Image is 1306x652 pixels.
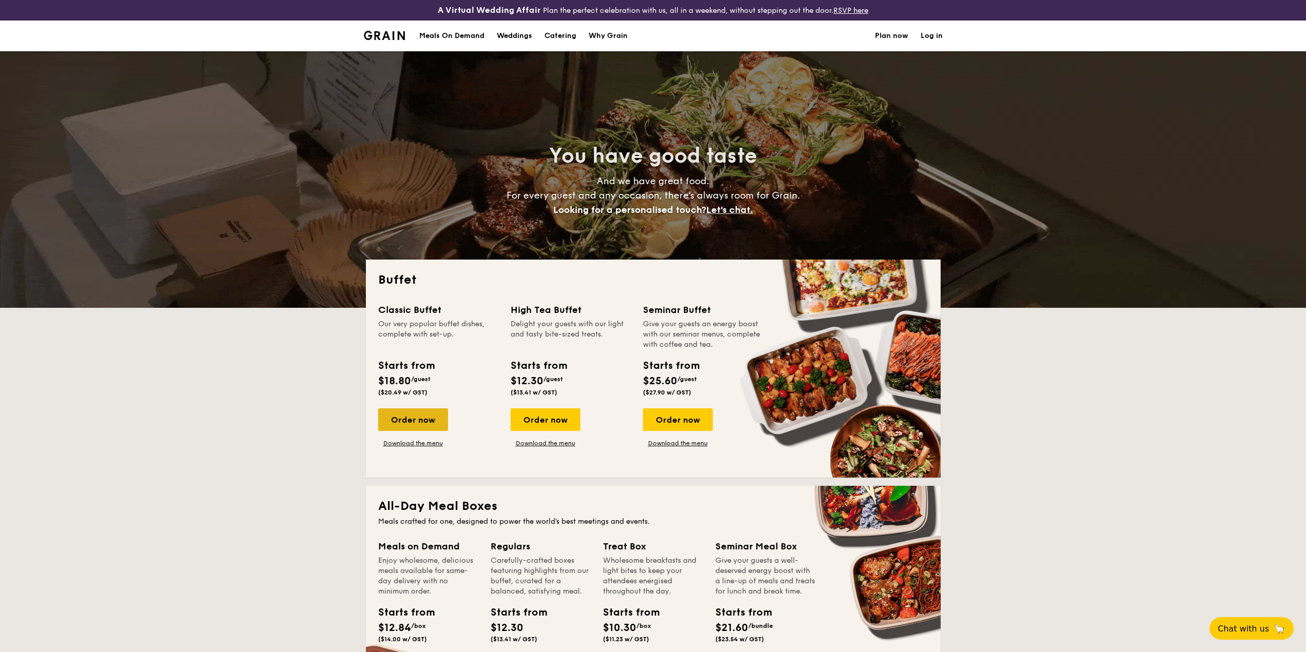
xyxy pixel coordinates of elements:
a: Catering [538,21,582,51]
span: You have good taste [549,144,757,168]
div: Our very popular buffet dishes, complete with set-up. [378,319,498,350]
div: Seminar Meal Box [715,539,815,554]
div: Starts from [511,358,567,373]
span: 🦙 [1273,623,1285,635]
span: /guest [411,376,431,383]
a: Logotype [364,31,405,40]
span: ($13.41 w/ GST) [491,636,537,643]
div: Meals crafted for one, designed to power the world's best meetings and events. [378,517,928,527]
h4: A Virtual Wedding Affair [438,4,541,16]
div: Starts from [715,605,762,620]
div: Order now [643,408,713,431]
img: Grain [364,31,405,40]
a: Log in [921,21,943,51]
button: Chat with us🦙 [1210,617,1294,640]
span: ($14.00 w/ GST) [378,636,427,643]
span: /box [636,622,651,629]
a: Download the menu [643,439,713,447]
div: Order now [378,408,448,431]
div: Carefully-crafted boxes featuring highlights from our buffet, curated for a balanced, satisfying ... [491,556,591,597]
a: Plan now [875,21,908,51]
span: Let's chat. [706,204,753,215]
span: ($11.23 w/ GST) [603,636,649,643]
span: $18.80 [378,375,411,387]
span: ($27.90 w/ GST) [643,389,691,396]
div: Starts from [378,605,424,620]
span: Chat with us [1218,624,1269,634]
span: /guest [543,376,563,383]
span: $25.60 [643,375,677,387]
div: Wholesome breakfasts and light bites to keep your attendees energised throughout the day. [603,556,703,597]
div: Starts from [603,605,649,620]
span: $10.30 [603,622,636,634]
div: Plan the perfect celebration with us, all in a weekend, without stepping out the door. [358,4,949,16]
div: Starts from [378,358,434,373]
div: Classic Buffet [378,303,498,317]
a: Download the menu [378,439,448,447]
div: Delight your guests with our light and tasty bite-sized treats. [511,319,631,350]
div: Seminar Buffet [643,303,763,317]
span: /box [411,622,426,629]
div: Give your guests an energy boost with our seminar menus, complete with coffee and tea. [643,319,763,350]
div: Meals on Demand [378,539,478,554]
span: $12.30 [491,622,523,634]
a: Download the menu [511,439,580,447]
h1: Catering [544,21,576,51]
a: Weddings [491,21,538,51]
span: ($13.41 w/ GST) [511,389,557,396]
div: Treat Box [603,539,703,554]
a: RSVP here [833,6,868,15]
div: Enjoy wholesome, delicious meals available for same-day delivery with no minimum order. [378,556,478,597]
div: Give your guests a well-deserved energy boost with a line-up of meals and treats for lunch and br... [715,556,815,597]
span: /guest [677,376,697,383]
div: Starts from [491,605,537,620]
span: $21.60 [715,622,748,634]
span: $12.30 [511,375,543,387]
h2: Buffet [378,272,928,288]
div: High Tea Buffet [511,303,631,317]
span: $12.84 [378,622,411,634]
div: Starts from [643,358,699,373]
div: Order now [511,408,580,431]
div: Meals On Demand [419,21,484,51]
h2: All-Day Meal Boxes [378,498,928,515]
span: ($20.49 w/ GST) [378,389,427,396]
div: Weddings [497,21,532,51]
span: /bundle [748,622,773,629]
span: Looking for a personalised touch? [553,204,706,215]
a: Why Grain [582,21,634,51]
a: Meals On Demand [413,21,491,51]
div: Regulars [491,539,591,554]
span: ($23.54 w/ GST) [715,636,764,643]
div: Why Grain [589,21,628,51]
span: And we have great food. For every guest and any occasion, there’s always room for Grain. [506,175,800,215]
